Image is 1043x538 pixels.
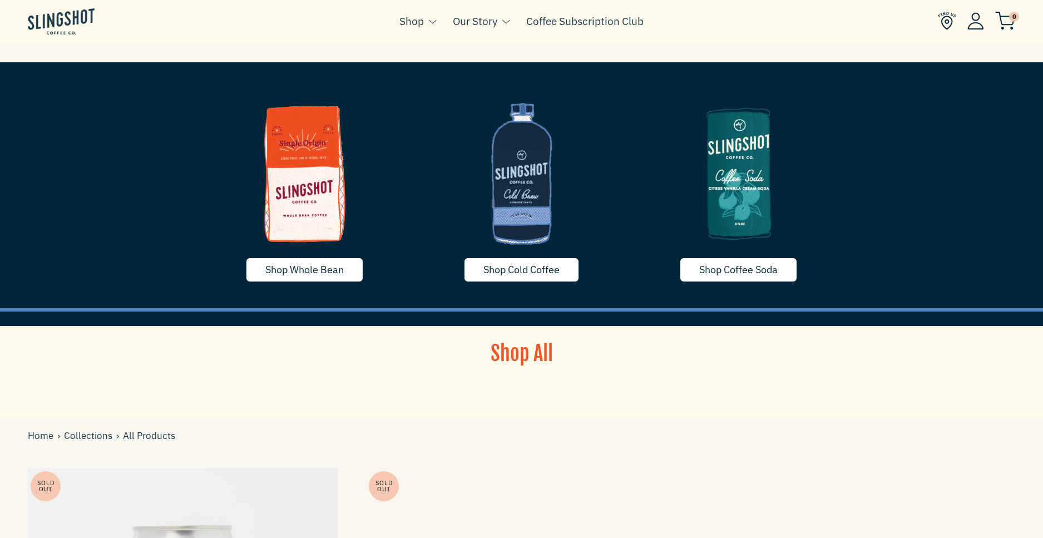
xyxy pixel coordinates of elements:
span: 0 [1009,12,1019,22]
div: All Products [28,428,175,443]
img: image-5-1635790255718_1200x.png [639,90,839,257]
a: Our Story [453,13,497,29]
span: › [116,428,123,443]
a: Shop [399,13,424,29]
span: Shop Coffee Soda [699,263,778,276]
a: Home [28,428,57,443]
img: cart [995,12,1015,30]
span: › [57,428,64,443]
img: whole-bean-1635790255739_1200x.png [205,90,405,257]
img: Find Us [938,12,956,30]
a: Coffee Subscription Club [526,13,644,29]
img: coldcoffee-1635629668715_1200x.png [422,90,622,257]
span: Shop Cold Coffee [483,263,560,276]
a: Collections [64,428,116,443]
span: Shop Whole Bean [265,263,344,276]
h1: Shop All [419,340,625,368]
a: 0 [995,14,1015,28]
img: Account [967,12,984,29]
